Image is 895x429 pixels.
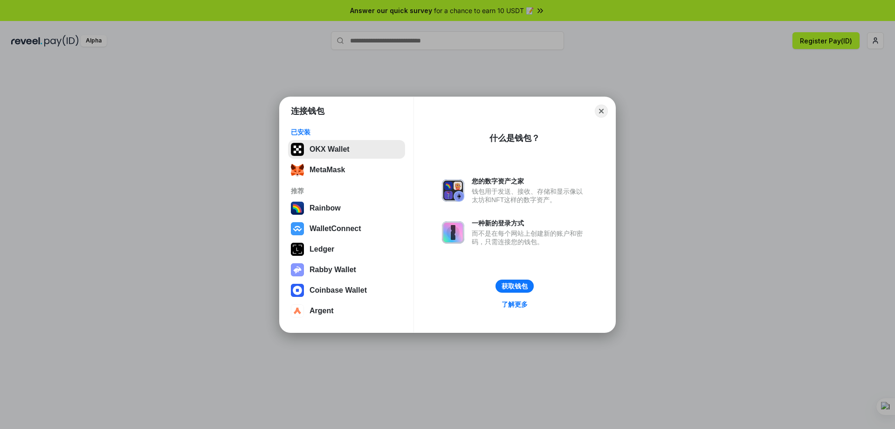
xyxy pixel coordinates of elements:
div: Ledger [310,245,334,253]
button: 获取钱包 [496,280,534,293]
button: OKX Wallet [288,140,405,159]
div: 而不是在每个网站上创建新的账户和密码，只需连接您的钱包。 [472,229,587,246]
button: WalletConnect [288,219,405,238]
button: Ledger [288,240,405,259]
img: svg+xml,%3Csvg%20width%3D%2228%22%20height%3D%2228%22%20viewBox%3D%220%200%2028%2028%22%20fill%3D... [291,222,304,235]
div: 什么是钱包？ [489,133,540,144]
img: 5VZ71FV6L7PA3gg3tXrdQ+DgLhC+75Wq3no69P3MC0NFQpx2lL04Ql9gHK1bRDjsSBIvScBnDTk1WrlGIZBorIDEYJj+rhdgn... [291,143,304,156]
div: 了解更多 [502,300,528,309]
div: Rainbow [310,204,341,212]
h1: 连接钱包 [291,105,324,117]
div: 一种新的登录方式 [472,219,587,227]
div: OKX Wallet [310,145,350,154]
div: 推荐 [291,187,402,195]
button: MetaMask [288,161,405,179]
img: svg+xml,%3Csvg%20xmlns%3D%22http%3A%2F%2Fwww.w3.org%2F2000%2Fsvg%22%20fill%3D%22none%22%20viewBox... [442,179,464,202]
button: Argent [288,302,405,320]
div: Rabby Wallet [310,266,356,274]
div: 已安装 [291,128,402,136]
div: MetaMask [310,166,345,174]
a: 了解更多 [496,298,533,310]
button: Coinbase Wallet [288,281,405,300]
div: WalletConnect [310,225,361,233]
div: Argent [310,307,334,315]
div: 获取钱包 [502,282,528,290]
img: svg+xml,%3Csvg%20xmlns%3D%22http%3A%2F%2Fwww.w3.org%2F2000%2Fsvg%22%20fill%3D%22none%22%20viewBox... [291,263,304,276]
img: svg+xml,%3Csvg%20width%3D%22120%22%20height%3D%22120%22%20viewBox%3D%220%200%20120%20120%22%20fil... [291,202,304,215]
button: Close [595,105,608,118]
div: 您的数字资产之家 [472,177,587,185]
img: svg+xml,%3Csvg%20xmlns%3D%22http%3A%2F%2Fwww.w3.org%2F2000%2Fsvg%22%20fill%3D%22none%22%20viewBox... [442,221,464,244]
div: Coinbase Wallet [310,286,367,295]
img: svg+xml;base64,PHN2ZyB3aWR0aD0iMzUiIGhlaWdodD0iMzQiIHZpZXdCb3g9IjAgMCAzNSAzNCIgZmlsbD0ibm9uZSIgeG... [291,163,304,176]
img: svg+xml,%3Csvg%20width%3D%2228%22%20height%3D%2228%22%20viewBox%3D%220%200%2028%2028%22%20fill%3D... [291,284,304,297]
img: svg+xml,%3Csvg%20xmlns%3D%22http%3A%2F%2Fwww.w3.org%2F2000%2Fsvg%22%20width%3D%2228%22%20height%3... [291,243,304,256]
button: Rabby Wallet [288,260,405,279]
button: Rainbow [288,199,405,218]
div: 钱包用于发送、接收、存储和显示像以太坊和NFT这样的数字资产。 [472,187,587,204]
img: svg+xml,%3Csvg%20width%3D%2228%22%20height%3D%2228%22%20viewBox%3D%220%200%2028%2028%22%20fill%3D... [291,304,304,317]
